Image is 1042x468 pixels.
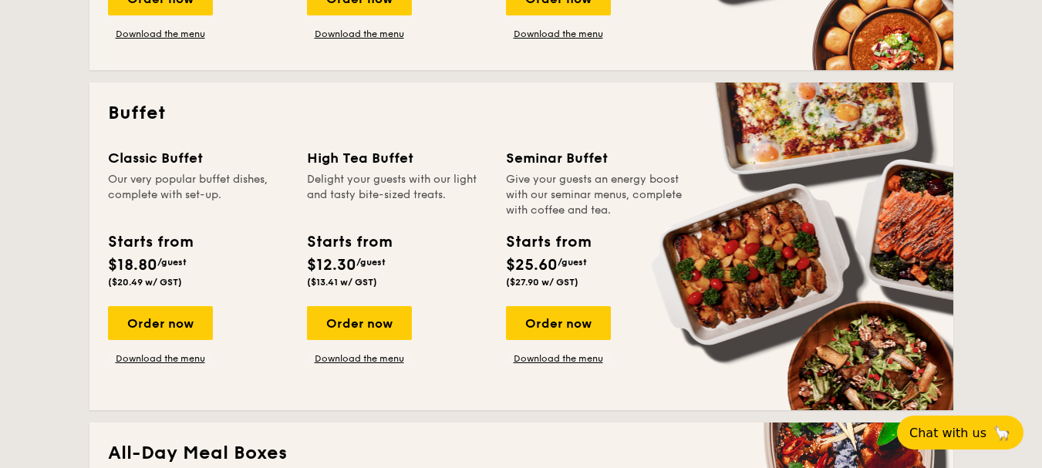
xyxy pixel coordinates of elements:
[307,352,412,365] a: Download the menu
[897,416,1023,449] button: Chat with us🦙
[307,147,487,169] div: High Tea Buffet
[506,256,558,274] span: $25.60
[993,424,1011,442] span: 🦙
[506,172,686,218] div: Give your guests an energy boost with our seminar menus, complete with coffee and tea.
[506,147,686,169] div: Seminar Buffet
[108,28,213,40] a: Download the menu
[157,257,187,268] span: /guest
[108,352,213,365] a: Download the menu
[108,306,213,340] div: Order now
[108,231,192,254] div: Starts from
[307,231,391,254] div: Starts from
[108,256,157,274] span: $18.80
[108,172,288,218] div: Our very popular buffet dishes, complete with set-up.
[108,101,935,126] h2: Buffet
[909,426,986,440] span: Chat with us
[506,352,611,365] a: Download the menu
[108,441,935,466] h2: All-Day Meal Boxes
[307,28,412,40] a: Download the menu
[307,277,377,288] span: ($13.41 w/ GST)
[356,257,386,268] span: /guest
[558,257,587,268] span: /guest
[108,277,182,288] span: ($20.49 w/ GST)
[506,231,590,254] div: Starts from
[307,172,487,218] div: Delight your guests with our light and tasty bite-sized treats.
[506,306,611,340] div: Order now
[307,256,356,274] span: $12.30
[307,306,412,340] div: Order now
[108,147,288,169] div: Classic Buffet
[506,277,578,288] span: ($27.90 w/ GST)
[506,28,611,40] a: Download the menu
